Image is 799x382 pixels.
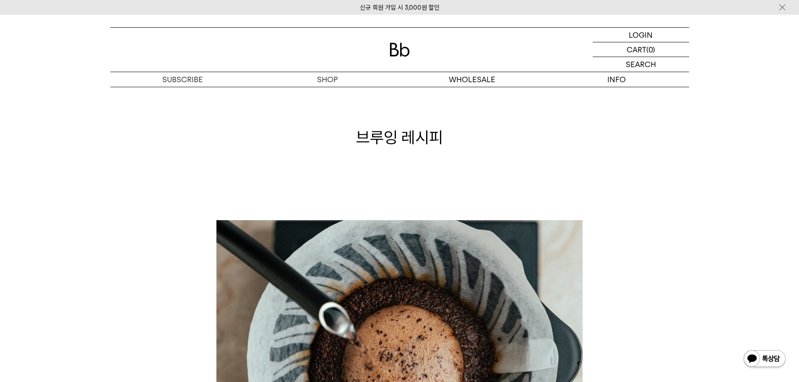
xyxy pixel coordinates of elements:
[646,42,655,57] p: (0)
[400,72,544,87] p: WHOLESALE
[360,4,440,11] a: 신규 회원 가입 시 3,000원 할인
[390,43,410,57] img: 로고
[255,72,400,87] a: SHOP
[626,57,656,72] p: SEARCH
[627,42,646,57] p: CART
[544,72,689,87] p: INFO
[110,126,689,148] h1: 브루잉 레시피
[110,72,255,87] a: SUBSCRIBE
[743,349,786,369] img: 카카오톡 채널 1:1 채팅 버튼
[593,28,689,42] a: LOGIN
[593,42,689,57] a: CART (0)
[629,28,653,42] p: LOGIN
